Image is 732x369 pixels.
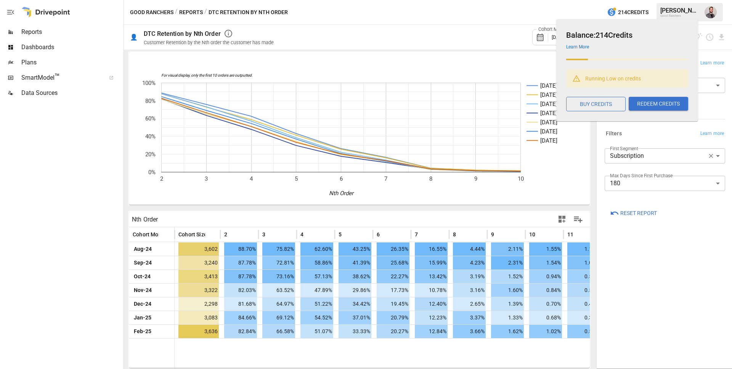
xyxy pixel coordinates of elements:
span: Cohort Month [133,231,167,238]
button: Reset Report [605,206,662,220]
text: 7 [384,175,387,182]
span: 73.16% [262,270,295,283]
span: 12.84% [415,325,448,338]
button: Reports [179,8,203,17]
span: 25.68% [377,256,409,270]
span: 64.97% [262,297,295,311]
text: 0% [148,169,156,176]
span: 26.35% [377,242,409,256]
span: 0.32% [567,311,600,324]
span: 57.13% [300,270,333,283]
button: BUY CREDITS [566,97,626,111]
span: 1.54% [529,256,562,270]
div: 180 [605,176,725,191]
span: 34.42% [339,297,371,311]
span: 12.23% [415,311,448,324]
text: 3 [205,175,208,182]
span: Reset Report [620,209,657,218]
button: Sort [304,229,315,240]
span: 82.03% [224,284,257,297]
button: Download report [717,33,726,42]
span: Data Sources [21,88,122,98]
span: 13.42% [415,270,448,283]
span: 3 [262,231,265,238]
span: SmartModel [21,73,101,82]
span: 0.84% [529,284,562,297]
span: 15.99% [415,256,448,270]
span: 29.86% [339,284,371,297]
span: Reports [21,27,122,37]
button: Sort [266,229,277,240]
span: 0.68% [529,311,562,324]
span: 1.52% [491,270,524,283]
span: 0.54% [567,284,600,297]
span: 54.52% [300,311,333,324]
span: 84.66% [224,311,257,324]
span: 81.68% [224,297,257,311]
span: 51.22% [300,297,333,311]
span: 3.16% [453,284,486,297]
span: 51.07% [300,325,333,338]
button: Sort [536,229,547,240]
span: 7 [415,231,418,238]
span: Oct-24 [133,270,152,283]
span: 5 [339,231,342,238]
span: Dec-24 [133,297,152,311]
span: 20.27% [377,325,409,338]
span: Plans [21,58,122,67]
span: 3,322 [178,284,219,297]
button: Sort [160,229,170,240]
div: Subscription [605,148,720,164]
h6: Filters [606,130,622,138]
span: 0.94% [529,270,562,283]
button: 214Credits [604,5,652,19]
span: Aug-24 [133,242,153,256]
span: Dashboards [21,43,122,52]
span: 69.12% [262,311,295,324]
span: 2.31% [491,256,524,270]
span: 33.33% [339,325,371,338]
span: 3.37% [453,311,486,324]
span: 3.19% [453,270,486,283]
span: 0.58% [567,325,600,338]
span: 72.81% [262,256,295,270]
span: 10.78% [415,284,448,297]
span: ™ [55,72,60,82]
span: Nov-24 [133,284,153,297]
span: 2,298 [178,297,219,311]
span: 87.78% [224,270,257,283]
span: 12.40% [415,297,448,311]
span: 17.73% [377,284,409,297]
svg: A chart. [129,67,590,205]
button: Schedule report [705,33,714,42]
span: 37.01% [339,311,371,324]
span: 10 [529,231,535,238]
span: 20.79% [377,311,409,324]
button: Peyton Sherlin [700,2,721,23]
span: 63.52% [262,284,295,297]
span: 9 [491,231,494,238]
text: 9 [474,175,477,182]
span: 1.55% [529,242,562,256]
span: 62.60% [300,242,333,256]
text: 8 [429,175,432,182]
span: 214 Credits [618,8,649,17]
span: 2.65% [453,297,486,311]
a: Learn More [566,44,589,50]
text: [DATE] [540,101,557,107]
span: 3,083 [178,311,219,324]
button: REDEEM CREDITS [629,97,688,111]
p: Running Low on credits [585,75,641,82]
img: Peyton Sherlin [705,6,717,18]
span: 4 [300,231,303,238]
button: Sort [419,229,429,240]
text: [DATE] [540,91,557,98]
text: 6 [340,175,343,182]
div: 👤 [130,34,138,41]
text: 4 [250,175,253,182]
span: 4.23% [453,256,486,270]
span: 47.89% [300,284,333,297]
span: 4.44% [453,242,486,256]
text: For visual display, only the first 10 orders are outputted. [161,73,253,78]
